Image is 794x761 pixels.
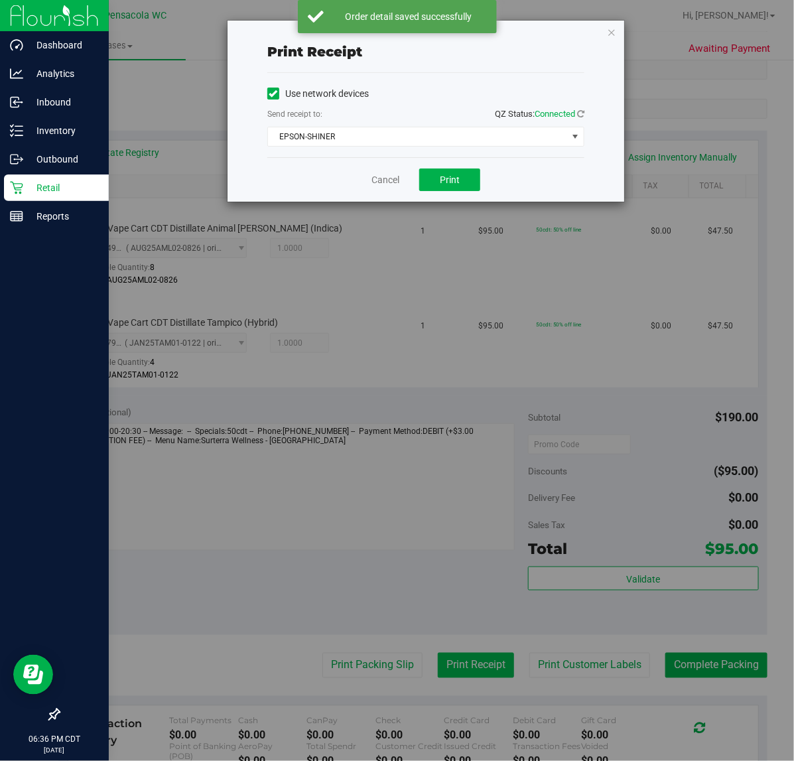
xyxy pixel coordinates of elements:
[267,108,322,120] label: Send receipt to:
[23,66,103,82] p: Analytics
[13,655,53,695] iframe: Resource center
[23,123,103,139] p: Inventory
[6,745,103,755] p: [DATE]
[267,44,362,60] span: Print receipt
[267,87,369,101] label: Use network devices
[535,109,575,119] span: Connected
[371,173,399,187] a: Cancel
[23,37,103,53] p: Dashboard
[6,733,103,745] p: 06:36 PM CDT
[495,109,584,119] span: QZ Status:
[10,181,23,194] inline-svg: Retail
[23,208,103,224] p: Reports
[440,174,460,185] span: Print
[10,96,23,109] inline-svg: Inbound
[23,180,103,196] p: Retail
[331,10,487,23] div: Order detail saved successfully
[419,169,480,191] button: Print
[10,210,23,223] inline-svg: Reports
[10,67,23,80] inline-svg: Analytics
[567,127,584,146] span: select
[10,38,23,52] inline-svg: Dashboard
[23,94,103,110] p: Inbound
[10,124,23,137] inline-svg: Inventory
[268,127,567,146] span: EPSON-SHINER
[10,153,23,166] inline-svg: Outbound
[23,151,103,167] p: Outbound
